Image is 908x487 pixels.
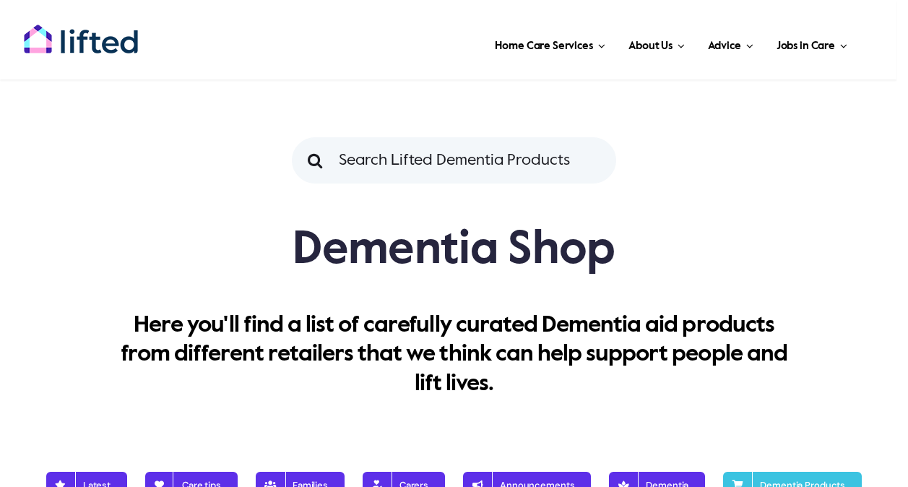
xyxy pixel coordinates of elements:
span: Home Care Services [495,35,592,58]
a: Jobs in Care [772,22,852,65]
h1: Dementia Shop [23,221,885,279]
input: Search [292,137,338,184]
a: Advice [704,22,757,65]
nav: Main Menu [168,22,852,65]
a: About Us [624,22,689,65]
a: Home Care Services [490,22,610,65]
span: Advice [708,35,740,58]
span: Jobs in Care [777,35,835,58]
input: Search Lifted Dementia Products [292,137,616,184]
a: lifted-logo [23,24,139,38]
span: About Us [628,35,673,58]
p: Here you'll find a list of carefully curated Dementia aid products from different retailers that ... [113,311,795,398]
